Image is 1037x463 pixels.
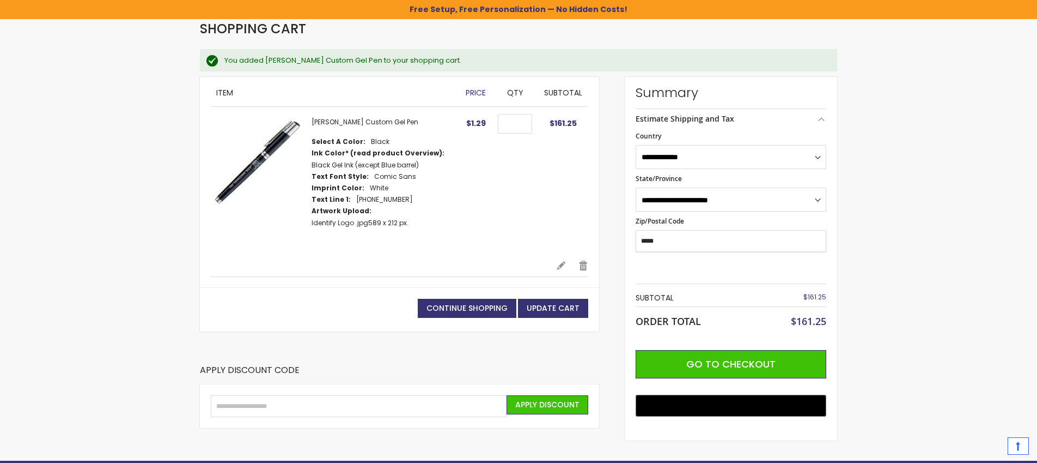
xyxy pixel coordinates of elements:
button: Buy with GPay [636,395,826,417]
span: Zip/Postal Code [636,217,684,226]
span: Item [216,87,233,98]
span: Apply Discount [515,399,579,410]
dt: Ink Color* (read product Overview) [312,149,444,158]
span: $161.25 [550,118,577,129]
span: State/Province [636,174,682,183]
dt: Select A Color [312,137,365,146]
strong: Estimate Shipping and Tax [636,113,734,124]
dd: Black [371,137,389,146]
span: $161.25 [791,315,826,328]
a: Continue Shopping [418,299,516,318]
span: Update Cart [527,303,579,314]
a: Top [1008,437,1029,455]
dt: Imprint Color [312,184,364,193]
strong: Order Total [636,313,701,328]
span: Country [636,131,661,141]
span: Shopping Cart [200,20,306,38]
dt: Artwork Upload [312,207,371,215]
dd: Black Gel Ink (except Blue barrel) [312,161,419,170]
dd: White [370,184,388,193]
span: Subtotal [544,87,582,98]
dd: Comic Sans [374,172,416,181]
span: $1.29 [466,118,486,129]
span: Qty [507,87,523,98]
div: You added [PERSON_NAME] Custom Gel Pen to your shopping cart. [224,56,826,65]
dd: [PHONE_NUMBER] [356,195,413,204]
button: Go to Checkout [636,350,826,378]
strong: Summary [636,84,826,101]
a: Identify Logo .jpg [312,218,368,227]
dt: Text Line 1 [312,195,351,204]
th: Subtotal [636,290,762,306]
span: Price [466,87,486,98]
img: Earl Custom Gel Pen-Black [211,118,301,208]
span: Continue Shopping [426,303,508,314]
span: $161.25 [803,292,826,302]
dd: 589 x 212 px. [312,219,408,227]
dt: Text Font Style [312,172,369,181]
a: [PERSON_NAME] Custom Gel Pen [312,117,418,127]
button: Update Cart [518,299,588,318]
strong: Apply Discount Code [200,364,300,384]
a: Earl Custom Gel Pen-Black [211,118,312,249]
span: Go to Checkout [686,357,776,371]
